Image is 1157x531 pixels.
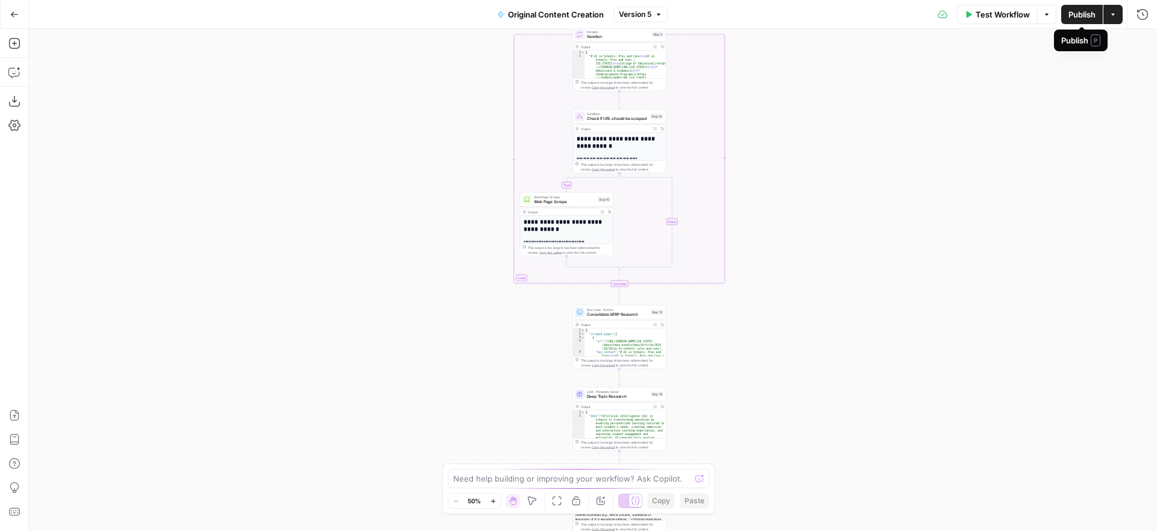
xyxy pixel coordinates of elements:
span: Run Code · Python [587,307,648,312]
g: Edge from step_14 to step_14-conditional-end [619,173,673,270]
span: Copy the output [592,445,615,449]
g: Edge from step_14 to step_15 [566,173,619,192]
div: LoopIterationIterationStep 5Output[ "# AI in Schools: Pros and Cons\n\nAI in Schools: Pros and Co... [572,27,666,91]
g: Edge from step_16 to step_19 [618,451,620,468]
div: Step 5 [652,32,663,37]
div: This output is too large & has been abbreviated for review. to view the full content. [581,80,663,90]
div: Output [581,322,650,327]
div: Output [581,127,650,131]
div: This output is too large & has been abbreviated for review. to view the full content. [581,358,663,368]
span: Copy the output [592,527,615,531]
span: Paste [685,495,704,506]
span: Consolidate SERP Research [587,312,648,318]
div: 4 [573,339,585,350]
span: Condition [587,112,648,116]
span: Toggle code folding, rows 1 through 3 [581,410,585,414]
div: Output [581,404,650,409]
div: 2 [573,332,585,336]
div: This output is too large & has been abbreviated for review. to view the full content. [528,245,610,255]
div: LLM · Perplexity SonarDeep Topic ResearchStep 16Output{ "body":"Artificial intelligence (AI) in s... [572,387,666,451]
span: Copy the output [592,168,615,171]
span: Copy the output [539,251,562,254]
span: Original Content Creation [508,8,604,20]
div: 1 [573,51,585,54]
span: Toggle code folding, rows 1 through 3 [581,51,585,54]
div: Output [581,45,650,49]
button: Version 5 [613,7,668,22]
div: Output [528,210,597,215]
span: Copy the output [592,86,615,89]
span: Check if URL should be scraped [587,116,648,122]
div: Step 15 [598,197,610,203]
span: Version 5 [619,9,651,20]
div: 1 [573,410,585,414]
span: Iteration [587,30,650,34]
div: Step 13 [651,310,663,315]
button: Copy [647,493,675,509]
div: This output is too large & has been abbreviated for review. to view the full content. [581,440,663,450]
g: Edge from step_15 to step_14-conditional-end [566,256,619,270]
div: 1 [573,328,585,332]
span: Toggle code folding, rows 3 through 6 [581,336,585,339]
g: Edge from step_5 to step_14 [618,91,620,108]
g: Edge from step_13 to step_16 [618,369,620,386]
span: Toggle code folding, rows 1 through 8 [581,328,585,332]
button: Publish [1061,5,1103,24]
div: Run Code · PythonConsolidate SERP ResearchStep 13Output{ "scraped_pages":[ { "url":"[URL][DOMAIN_... [572,305,666,369]
span: Web Page Scrape [534,195,595,200]
button: Original Content Creation [490,5,611,24]
button: Paste [680,493,709,509]
span: LLM · Perplexity Sonar [587,389,648,394]
span: Copy [652,495,670,506]
g: Edge from step_5-iteration-end to step_13 [618,287,620,304]
div: Step 14 [650,114,663,119]
div: Complete [572,280,666,287]
span: Iteration [587,34,650,40]
button: Test Workflow [957,5,1037,24]
span: Copy the output [592,363,615,367]
span: Deep Topic Research [587,394,648,400]
div: Complete [611,280,629,287]
span: Publish [1068,8,1096,20]
span: Test Workflow [976,8,1030,20]
div: 3 [573,336,585,339]
div: Step 16 [651,392,663,397]
div: This output is too large & has been abbreviated for review. to view the full content. [581,162,663,172]
span: Toggle code folding, rows 2 through 7 [581,332,585,336]
span: 50% [468,496,481,506]
span: Web Page Scrape [534,199,595,205]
